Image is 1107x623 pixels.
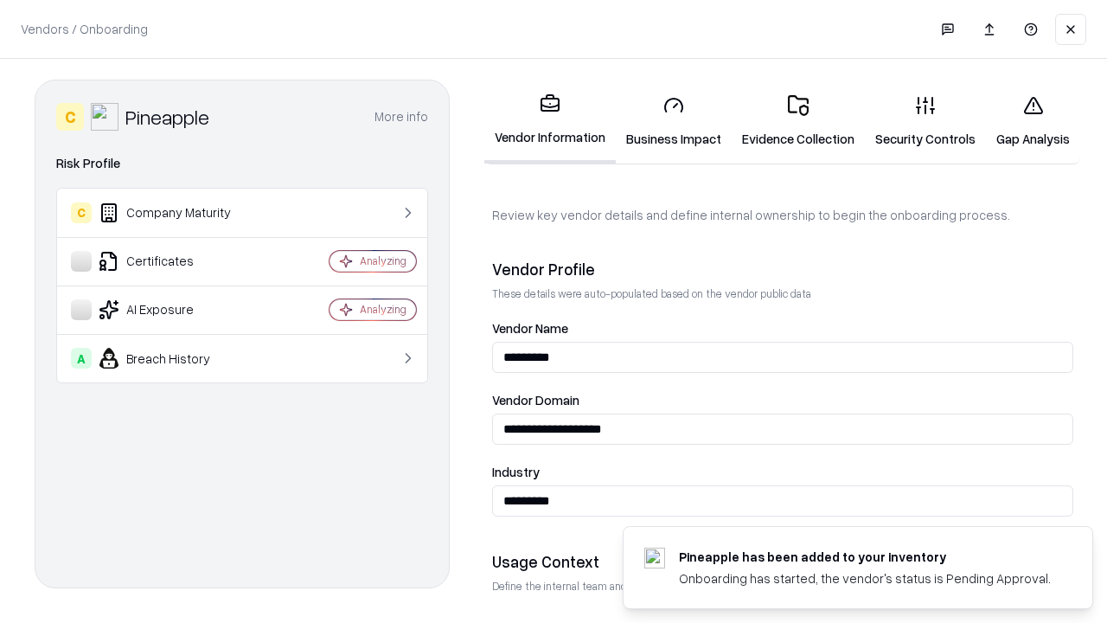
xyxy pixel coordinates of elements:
[484,80,616,164] a: Vendor Information
[71,202,92,223] div: C
[492,259,1073,279] div: Vendor Profile
[644,548,665,568] img: pineappleenergy.com
[71,299,278,320] div: AI Exposure
[679,569,1051,588] div: Onboarding has started, the vendor's status is Pending Approval.
[71,202,278,223] div: Company Maturity
[492,466,1073,478] label: Industry
[865,81,986,162] a: Security Controls
[492,579,1073,594] p: Define the internal team and reason for using this vendor. This helps assess business relevance a...
[492,551,1073,572] div: Usage Context
[679,548,1051,566] div: Pineapple has been added to your inventory
[492,206,1073,224] p: Review key vendor details and define internal ownership to begin the onboarding process.
[360,254,406,268] div: Analyzing
[616,81,732,162] a: Business Impact
[492,322,1073,335] label: Vendor Name
[374,101,428,132] button: More info
[492,286,1073,301] p: These details were auto-populated based on the vendor public data
[125,103,209,131] div: Pineapple
[360,302,406,317] div: Analyzing
[71,348,278,369] div: Breach History
[56,153,428,174] div: Risk Profile
[492,394,1073,407] label: Vendor Domain
[56,103,84,131] div: C
[21,20,148,38] p: Vendors / Onboarding
[986,81,1080,162] a: Gap Analysis
[732,81,865,162] a: Evidence Collection
[91,103,118,131] img: Pineapple
[71,348,92,369] div: A
[71,251,278,272] div: Certificates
